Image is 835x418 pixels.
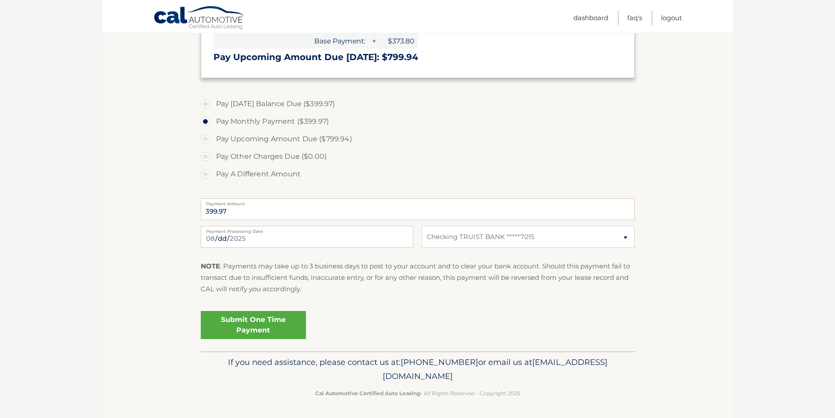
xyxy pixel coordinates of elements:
p: : Payments may take up to 3 business days to post to your account and to clear your bank account.... [201,261,635,295]
input: Payment Date [201,226,413,248]
label: Payment Processing Date [201,226,413,233]
span: + [369,33,378,49]
a: Submit One Time Payment [201,311,306,339]
strong: Cal Automotive Certified Auto Leasing [315,390,420,397]
p: If you need assistance, please contact us at: or email us at [206,355,629,383]
p: - All Rights Reserved - Copyright 2025 [206,389,629,398]
a: Dashboard [573,11,608,25]
a: FAQ's [627,11,642,25]
label: Pay A Different Amount [201,165,635,183]
span: $373.80 [378,33,418,49]
label: Pay [DATE] Balance Due ($399.97) [201,95,635,113]
label: Pay Other Charges Due ($0.00) [201,148,635,165]
span: [EMAIL_ADDRESS][DOMAIN_NAME] [383,357,608,381]
a: Logout [661,11,682,25]
h3: Pay Upcoming Amount Due [DATE]: $799.94 [213,52,622,63]
label: Pay Upcoming Amount Due ($799.94) [201,130,635,148]
input: Payment Amount [201,198,635,220]
span: Base Payment: [213,33,369,49]
span: [PHONE_NUMBER] [401,357,478,367]
strong: NOTE [201,262,220,270]
a: Cal Automotive [153,6,245,31]
label: Payment Amount [201,198,635,205]
label: Pay Monthly Payment ($399.97) [201,113,635,130]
